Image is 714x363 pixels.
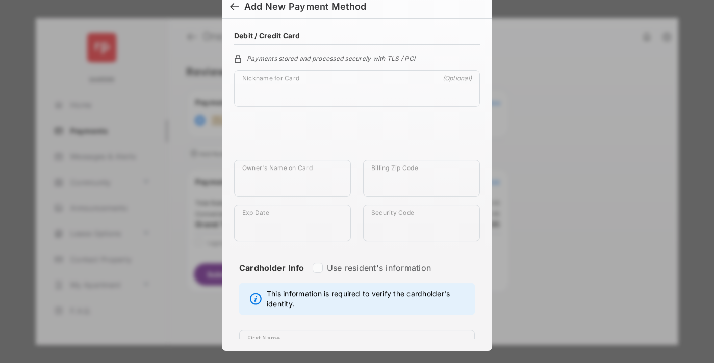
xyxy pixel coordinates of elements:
[239,263,304,291] strong: Cardholder Info
[327,263,431,273] label: Use resident's information
[267,289,469,309] span: This information is required to verify the cardholder's identity.
[234,53,480,62] div: Payments stored and processed securely with TLS / PCI
[234,115,480,160] iframe: Credit card field
[244,1,366,12] div: Add New Payment Method
[234,31,300,40] h4: Debit / Credit Card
